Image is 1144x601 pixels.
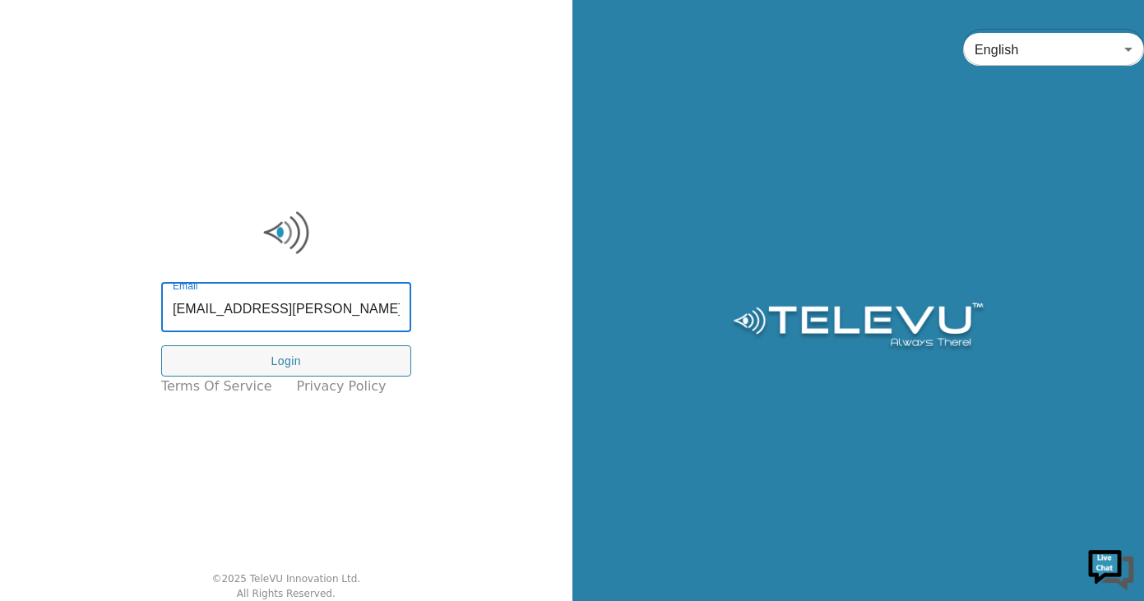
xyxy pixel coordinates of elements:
[237,586,336,601] div: All Rights Reserved.
[161,377,272,396] a: Terms of Service
[297,377,387,396] a: Privacy Policy
[963,26,1144,72] div: English
[161,345,411,377] button: Login
[730,303,986,352] img: Logo
[161,208,411,257] img: Logo
[1086,543,1136,593] img: Chat Widget
[211,571,360,586] div: © 2025 TeleVU Innovation Ltd.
